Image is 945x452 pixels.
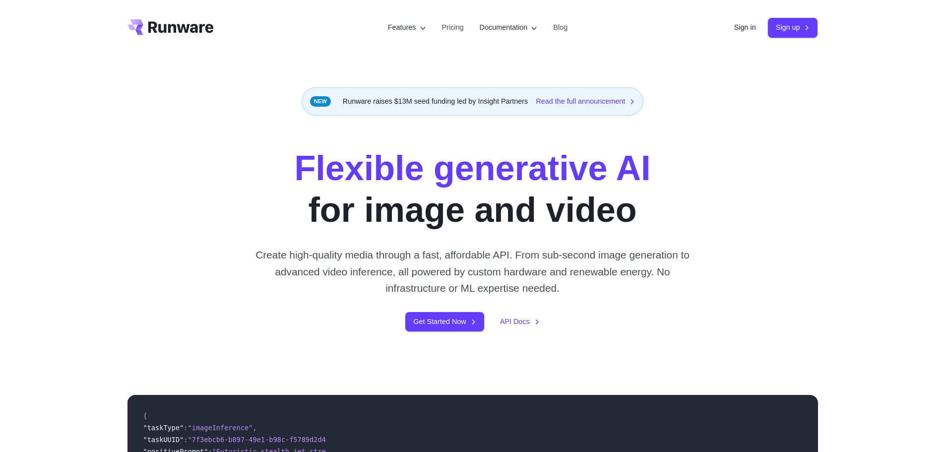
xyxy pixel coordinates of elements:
span: , [252,424,256,432]
a: Sign in [734,22,756,33]
a: Sign up [768,18,818,37]
label: Documentation [480,22,538,33]
span: { [143,412,147,420]
span: : [184,436,188,444]
h1: for image and video [294,147,650,231]
span: "taskType" [143,424,184,432]
div: Runware raises $13M seed funding led by Insight Partners [302,87,644,116]
a: Blog [553,22,567,33]
strong: Flexible generative AI [294,149,650,188]
a: Pricing [442,22,464,33]
p: Create high-quality media through a fast, affordable API. From sub-second image generation to adv... [252,247,693,296]
a: Get Started Now [405,312,484,331]
span: "imageInference" [188,424,253,432]
a: API Docs [500,316,540,327]
span: "7f3ebcb6-b897-49e1-b98c-f5789d2d40d7" [188,436,342,444]
a: Go to / [127,19,214,35]
label: Features [388,22,426,33]
a: Read the full announcement [536,96,635,107]
span: : [184,424,188,432]
span: "taskUUID" [143,436,184,444]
